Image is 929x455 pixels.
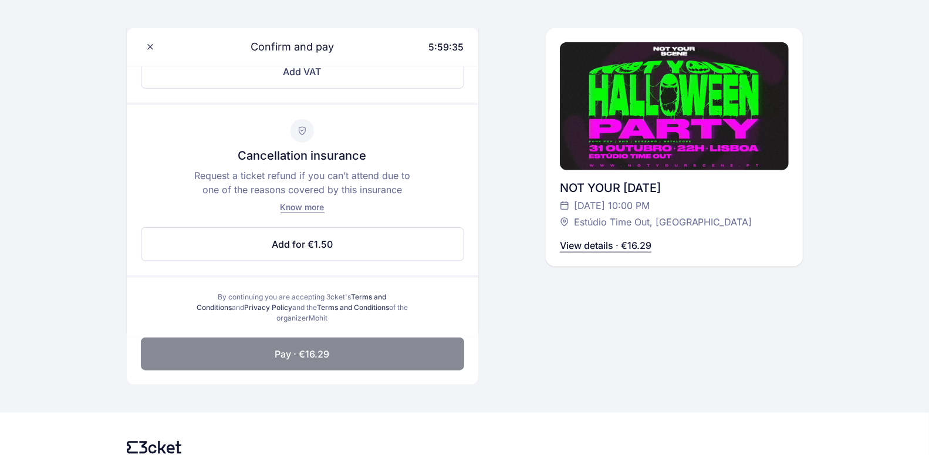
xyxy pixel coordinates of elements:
a: Terms and Conditions [317,303,389,312]
a: Privacy Policy [244,303,292,312]
p: Request a ticket refund if you can’t attend due to one of the reasons covered by this insurance [190,168,415,197]
span: Estúdio Time Out, [GEOGRAPHIC_DATA] [574,215,752,229]
span: Mohit [309,314,328,322]
button: Add for €1.50 [141,227,464,261]
span: Know more [281,202,325,212]
div: NOT YOUR [DATE] [560,180,789,196]
span: Add for €1.50 [272,237,333,251]
span: 5:59:35 [429,41,464,53]
button: Pay · €16.29 [141,338,464,370]
span: Pay · €16.29 [275,347,330,361]
span: Confirm and pay [237,39,334,55]
p: View details · €16.29 [560,238,651,252]
span: [DATE] 10:00 PM [574,198,650,213]
div: By continuing you are accepting 3cket's and and the of the organizer [192,292,413,323]
p: Cancellation insurance [238,147,367,164]
button: Add VAT [141,55,464,89]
